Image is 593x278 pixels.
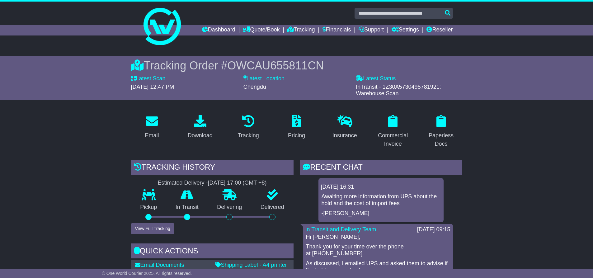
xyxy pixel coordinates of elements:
[306,234,450,241] p: Hi [PERSON_NAME],
[376,131,410,148] div: Commercial Invoice
[238,131,259,140] div: Tracking
[208,204,252,211] p: Delivering
[426,25,453,35] a: Reseller
[417,226,450,233] div: [DATE] 09:15
[306,260,450,274] p: As discussed, I emailed UPS and asked them to advise if the hold was resolved.
[322,193,440,207] p: Awaiting more information from UPS about the hold and the cost of import fees
[166,204,208,211] p: In Transit
[305,226,376,233] a: In Transit and Delivery Team
[131,75,166,82] label: Latest Scan
[131,223,174,234] button: View Full Tracking
[243,84,266,90] span: Chengdu
[322,210,440,217] p: -[PERSON_NAME]
[141,113,163,142] a: Email
[332,131,357,140] div: Insurance
[131,204,167,211] p: Pickup
[208,180,267,186] div: [DATE] 17:00 (GMT +8)
[321,184,441,191] div: [DATE] 16:31
[145,131,159,140] div: Email
[131,84,174,90] span: [DATE] 12:47 PM
[131,180,294,186] div: Estimated Delivery -
[356,75,396,82] label: Latest Status
[288,131,305,140] div: Pricing
[287,25,315,35] a: Tracking
[420,113,462,150] a: Paperless Docs
[300,160,462,177] div: RECENT CHAT
[233,113,263,142] a: Tracking
[251,204,294,211] p: Delivered
[328,113,361,142] a: Insurance
[243,75,285,82] label: Latest Location
[188,131,213,140] div: Download
[131,59,462,72] div: Tracking Order #
[372,113,414,150] a: Commercial Invoice
[392,25,419,35] a: Settings
[131,243,294,260] div: Quick Actions
[202,25,235,35] a: Dashboard
[102,271,192,276] span: © One World Courier 2025. All rights reserved.
[284,113,309,142] a: Pricing
[356,84,441,97] span: InTransit - 1Z30A5730495781921: Warehouse Scan
[359,25,384,35] a: Support
[215,262,287,268] a: Shipping Label - A4 printer
[184,113,217,142] a: Download
[227,59,324,72] span: OWCAU655811CN
[322,25,351,35] a: Financials
[131,160,294,177] div: Tracking history
[243,25,280,35] a: Quote/Book
[424,131,458,148] div: Paperless Docs
[135,262,184,268] a: Email Documents
[306,243,450,257] p: Thank you for your time over the phone at [PHONE_NUMBER].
